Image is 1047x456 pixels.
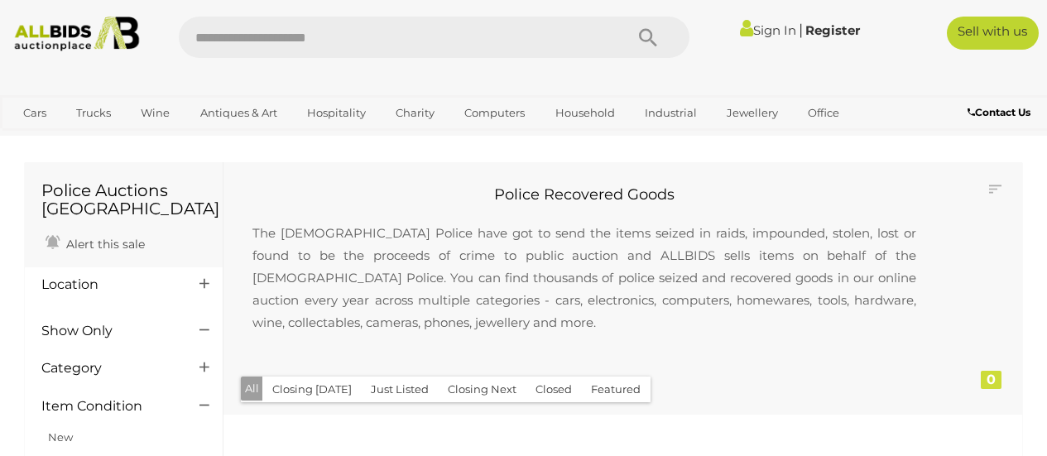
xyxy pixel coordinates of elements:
[236,187,933,204] h2: Police Recovered Goods
[236,205,933,350] p: The [DEMOGRAPHIC_DATA] Police have got to send the items seized in raids, impounded, stolen, lost...
[581,377,651,402] button: Featured
[12,127,68,154] a: Sports
[65,99,122,127] a: Trucks
[968,103,1035,122] a: Contact Us
[607,17,689,58] button: Search
[526,377,582,402] button: Closed
[799,21,803,39] span: |
[438,377,526,402] button: Closing Next
[740,22,796,38] a: Sign In
[361,377,439,402] button: Just Listed
[968,106,1030,118] b: Contact Us
[241,377,263,401] button: All
[454,99,536,127] a: Computers
[797,99,850,127] a: Office
[190,99,288,127] a: Antiques & Art
[62,237,145,252] span: Alert this sale
[7,17,146,51] img: Allbids.com.au
[981,371,1001,389] div: 0
[41,230,149,255] a: Alert this sale
[48,430,73,444] a: New
[41,399,175,414] h4: Item Condition
[716,99,789,127] a: Jewellery
[76,127,215,154] a: [GEOGRAPHIC_DATA]
[545,99,626,127] a: Household
[41,361,175,376] h4: Category
[634,99,708,127] a: Industrial
[41,277,175,292] h4: Location
[296,99,377,127] a: Hospitality
[130,99,180,127] a: Wine
[262,377,362,402] button: Closing [DATE]
[805,22,860,38] a: Register
[41,324,175,338] h4: Show Only
[385,99,445,127] a: Charity
[12,99,57,127] a: Cars
[41,181,206,218] h1: Police Auctions [GEOGRAPHIC_DATA]
[947,17,1039,50] a: Sell with us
